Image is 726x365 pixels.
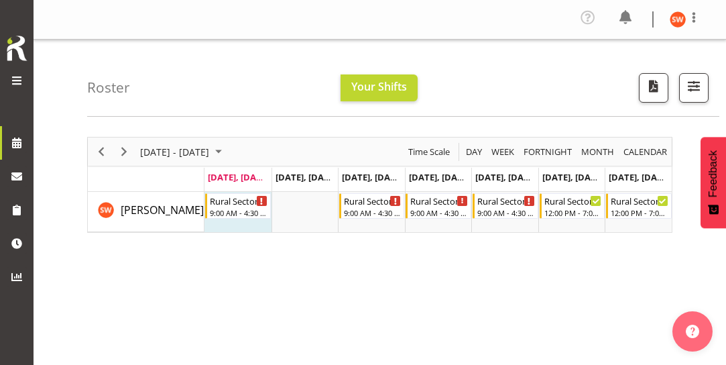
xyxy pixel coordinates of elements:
[701,137,726,228] button: Feedback - Show survey
[93,144,111,160] button: Previous
[611,207,668,218] div: 12:00 PM - 7:00 PM
[522,144,573,160] span: Fortnight
[679,73,709,103] button: Filter Shifts
[639,73,668,103] button: Download a PDF of the roster according to the set date range.
[609,171,670,183] span: [DATE], [DATE]
[341,74,418,101] button: Your Shifts
[540,193,605,219] div: Shannon Whelan"s event - Rural Sector Weekends Begin From Saturday, September 6, 2025 at 12:00:00...
[686,325,699,338] img: help-xxl-2.png
[606,193,672,219] div: Shannon Whelan"s event - Rural Sector Weekends Begin From Sunday, September 7, 2025 at 12:00:00 P...
[138,144,228,160] button: September 01 - 07, 2025
[409,171,470,183] span: [DATE], [DATE]
[544,194,602,207] div: Rural Sector Weekends
[621,144,670,160] button: Month
[406,193,471,219] div: Shannon Whelan"s event - Rural Sector Day Shift Begin From Thursday, September 4, 2025 at 9:00:00...
[622,144,668,160] span: calendar
[542,171,603,183] span: [DATE], [DATE]
[410,194,468,207] div: Rural Sector Day Shift
[477,207,535,218] div: 9:00 AM - 4:30 PM
[339,193,405,219] div: Shannon Whelan"s event - Rural Sector Day Shift Begin From Wednesday, September 3, 2025 at 9:00:0...
[208,171,269,183] span: [DATE], [DATE]
[121,203,204,217] span: [PERSON_NAME]
[3,34,30,63] img: Rosterit icon logo
[477,194,535,207] div: Rural Sector Day Shift
[473,193,538,219] div: Shannon Whelan"s event - Rural Sector Day Shift Begin From Friday, September 5, 2025 at 9:00:00 A...
[344,207,402,218] div: 9:00 AM - 4:30 PM
[276,171,337,183] span: [DATE], [DATE]
[351,79,407,94] span: Your Shifts
[410,207,468,218] div: 9:00 AM - 4:30 PM
[406,144,452,160] button: Time Scale
[579,144,617,160] button: Timeline Month
[489,144,517,160] button: Timeline Week
[87,137,672,233] div: Timeline Week of September 1, 2025
[464,144,485,160] button: Timeline Day
[670,11,686,28] img: shannon-whelan11890.jpg
[87,80,130,95] h4: Roster
[342,171,403,183] span: [DATE], [DATE]
[210,207,267,218] div: 9:00 AM - 4:30 PM
[115,144,133,160] button: Next
[113,138,135,166] div: Next
[490,144,516,160] span: Week
[580,144,615,160] span: Month
[465,144,483,160] span: Day
[344,194,402,207] div: Rural Sector Day Shift
[522,144,574,160] button: Fortnight
[475,171,536,183] span: [DATE], [DATE]
[88,192,204,232] td: Shannon Whelan resource
[205,193,271,219] div: Shannon Whelan"s event - Rural Sector Day Shift Begin From Monday, September 1, 2025 at 9:00:00 A...
[121,202,204,218] a: [PERSON_NAME]
[707,150,719,197] span: Feedback
[139,144,210,160] span: [DATE] - [DATE]
[611,194,668,207] div: Rural Sector Weekends
[407,144,451,160] span: Time Scale
[210,194,267,207] div: Rural Sector Day Shift
[204,192,672,232] table: Timeline Week of September 1, 2025
[544,207,602,218] div: 12:00 PM - 7:00 PM
[90,138,113,166] div: Previous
